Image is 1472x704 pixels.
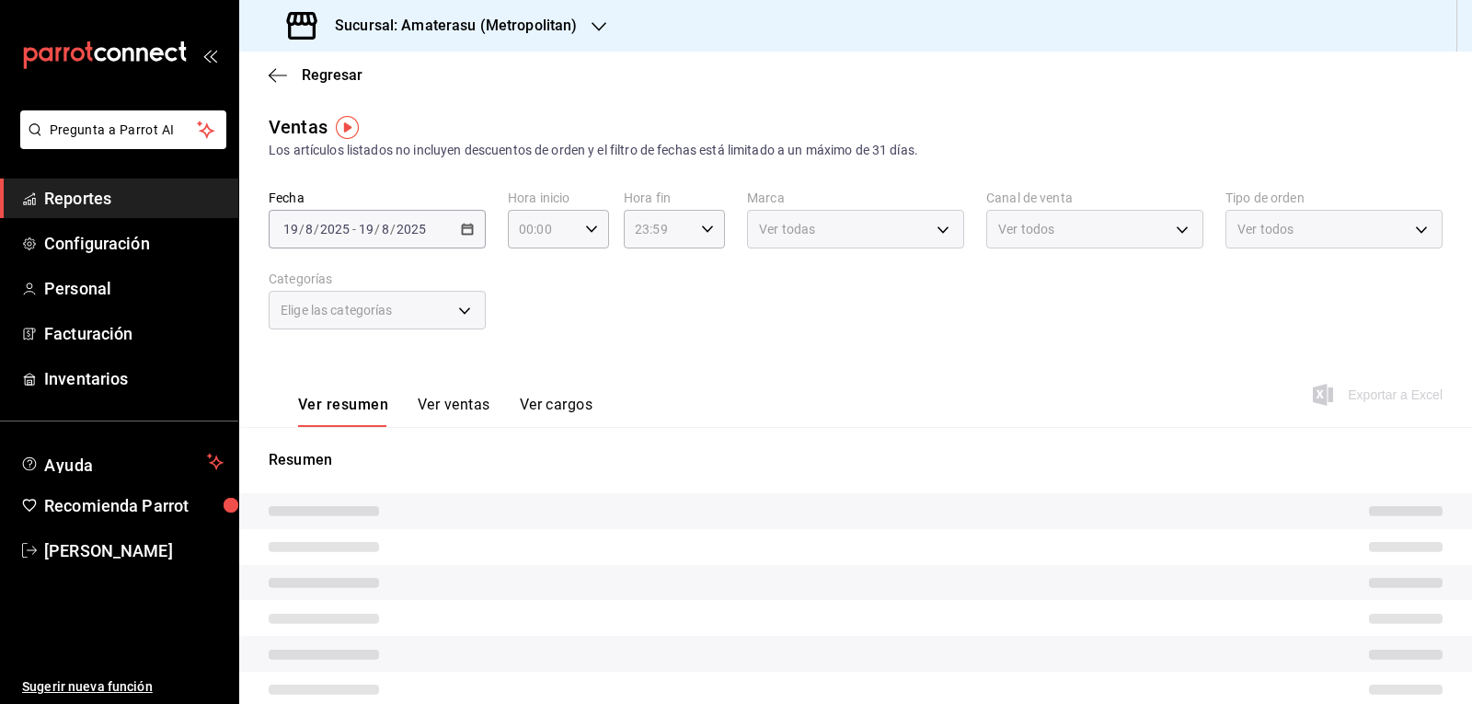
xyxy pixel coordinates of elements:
[352,222,356,237] span: -
[298,396,388,427] button: Ver resumen
[1237,220,1294,238] span: Ver todos
[396,222,427,237] input: ----
[44,366,224,391] span: Inventarios
[44,186,224,211] span: Reportes
[13,133,226,153] a: Pregunta a Parrot AI
[44,451,200,473] span: Ayuda
[1225,191,1443,204] label: Tipo de orden
[20,110,226,149] button: Pregunta a Parrot AI
[44,276,224,301] span: Personal
[508,191,609,204] label: Hora inicio
[202,48,217,63] button: open_drawer_menu
[44,538,224,563] span: [PERSON_NAME]
[986,191,1203,204] label: Canal de venta
[381,222,390,237] input: --
[302,66,362,84] span: Regresar
[269,191,486,204] label: Fecha
[319,222,351,237] input: ----
[44,231,224,256] span: Configuración
[998,220,1054,238] span: Ver todos
[269,449,1443,471] p: Resumen
[281,301,393,319] span: Elige las categorías
[336,116,359,139] img: Tooltip marker
[269,141,1443,160] div: Los artículos listados no incluyen descuentos de orden y el filtro de fechas está limitado a un m...
[282,222,299,237] input: --
[269,272,486,285] label: Categorías
[320,15,577,37] h3: Sucursal: Amaterasu (Metropolitan)
[520,396,593,427] button: Ver cargos
[418,396,490,427] button: Ver ventas
[50,121,198,140] span: Pregunta a Parrot AI
[759,220,815,238] span: Ver todas
[269,113,328,141] div: Ventas
[374,222,380,237] span: /
[22,677,224,697] span: Sugerir nueva función
[624,191,725,204] label: Hora fin
[747,191,964,204] label: Marca
[269,66,362,84] button: Regresar
[314,222,319,237] span: /
[44,493,224,518] span: Recomienda Parrot
[44,321,224,346] span: Facturación
[358,222,374,237] input: --
[390,222,396,237] span: /
[305,222,314,237] input: --
[299,222,305,237] span: /
[298,396,592,427] div: navigation tabs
